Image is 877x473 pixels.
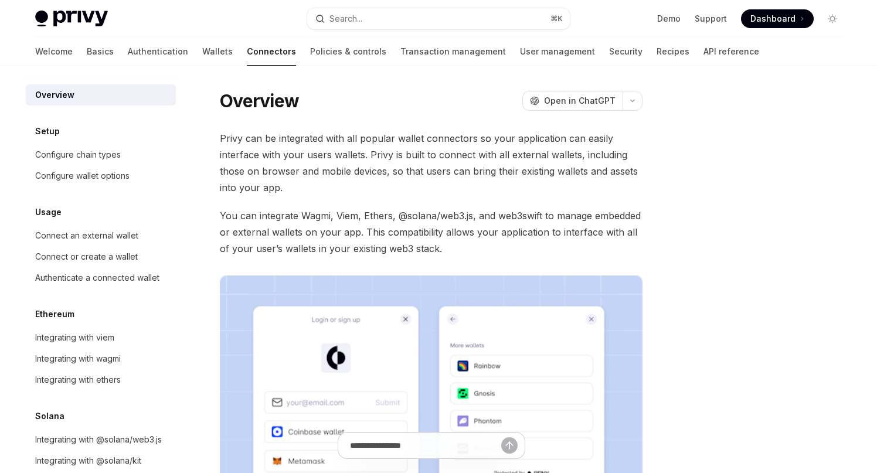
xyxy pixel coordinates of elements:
span: You can integrate Wagmi, Viem, Ethers, @solana/web3.js, and web3swift to manage embedded or exter... [220,207,643,257]
button: Search...⌘K [307,8,570,29]
div: Authenticate a connected wallet [35,271,159,285]
div: Integrating with wagmi [35,352,121,366]
a: Wallets [202,38,233,66]
a: Authentication [128,38,188,66]
a: Connectors [247,38,296,66]
h5: Setup [35,124,60,138]
div: Integrating with ethers [35,373,121,387]
span: Privy can be integrated with all popular wallet connectors so your application can easily interfa... [220,130,643,196]
div: Integrating with @solana/web3.js [35,433,162,447]
a: Integrating with viem [26,327,176,348]
a: Integrating with wagmi [26,348,176,369]
a: Security [609,38,643,66]
a: Authenticate a connected wallet [26,267,176,288]
a: User management [520,38,595,66]
a: Policies & controls [310,38,386,66]
span: Open in ChatGPT [544,95,616,107]
div: Overview [35,88,74,102]
div: Integrating with viem [35,331,114,345]
a: API reference [703,38,759,66]
div: Integrating with @solana/kit [35,454,141,468]
button: Send message [501,437,518,454]
a: Overview [26,84,176,106]
h5: Ethereum [35,307,74,321]
a: Transaction management [400,38,506,66]
a: Demo [657,13,681,25]
button: Toggle dark mode [823,9,842,28]
div: Search... [329,12,362,26]
span: ⌘ K [550,14,563,23]
a: Welcome [35,38,73,66]
div: Configure chain types [35,148,121,162]
a: Support [695,13,727,25]
img: light logo [35,11,108,27]
a: Integrating with ethers [26,369,176,390]
a: Connect an external wallet [26,225,176,246]
button: Open in ChatGPT [522,91,623,111]
a: Dashboard [741,9,814,28]
a: Integrating with @solana/web3.js [26,429,176,450]
a: Configure wallet options [26,165,176,186]
a: Configure chain types [26,144,176,165]
a: Basics [87,38,114,66]
h5: Solana [35,409,64,423]
h5: Usage [35,205,62,219]
h1: Overview [220,90,299,111]
a: Connect or create a wallet [26,246,176,267]
a: Integrating with @solana/kit [26,450,176,471]
div: Connect or create a wallet [35,250,138,264]
a: Recipes [657,38,689,66]
span: Dashboard [750,13,796,25]
div: Connect an external wallet [35,229,138,243]
div: Configure wallet options [35,169,130,183]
